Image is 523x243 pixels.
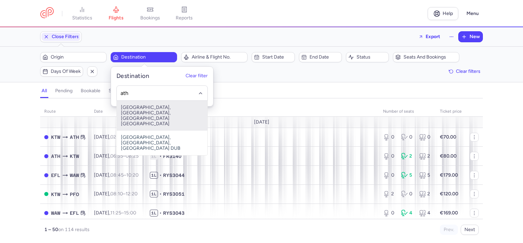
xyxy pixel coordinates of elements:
strong: €120.00 [440,191,458,197]
time: 15:00 [124,210,136,216]
button: Start date [252,52,295,62]
button: Origin [40,52,107,62]
a: Help [428,7,458,20]
button: Seats and bookings [393,52,459,62]
time: 08:25 [126,153,139,159]
div: 2 [383,191,396,197]
span: – [110,172,139,178]
span: statistics [72,15,92,21]
span: Origin [51,54,104,60]
th: route [40,107,90,117]
span: – [110,210,136,216]
strong: €70.00 [440,134,456,140]
div: 2 [401,153,414,160]
input: -searchbox [121,89,204,97]
span: [DATE], [94,134,139,140]
span: WAW [51,209,60,217]
span: [DATE], [94,153,139,159]
button: Close Filters [41,32,81,42]
span: Close Filters [52,34,79,39]
button: Status [346,52,389,62]
button: Export [414,31,445,42]
span: KTW [51,191,60,198]
a: flights [99,6,133,21]
time: 10:20 [126,172,139,178]
span: 1L [150,210,158,216]
button: Prev. [440,225,458,235]
button: Clear filter [186,73,208,79]
strong: 1 – 50 [44,227,58,232]
span: 1L [150,172,158,179]
span: ATH [51,152,60,160]
a: CitizenPlane red outlined logo [40,7,54,20]
span: ATH [70,133,79,141]
span: End date [310,54,339,60]
button: Destination [111,52,177,62]
strong: €80.00 [440,153,457,159]
time: 02:50 [110,134,123,140]
time: 08:10 [110,191,123,197]
span: [DATE], [94,191,138,197]
div: 5 [419,172,432,179]
span: EFL [51,172,60,179]
button: Menu [462,7,483,20]
span: FR3140 [163,153,181,160]
a: statistics [65,6,99,21]
span: WAW [70,172,79,179]
strong: €179.00 [440,172,458,178]
span: • [159,172,162,179]
span: flights [109,15,124,21]
div: 0 [383,134,396,141]
div: 0 [383,172,396,179]
div: 0 [401,191,414,197]
div: 0 [401,134,414,141]
a: bookings [133,6,167,21]
span: – [110,191,138,197]
span: • [159,191,162,197]
span: reports [176,15,193,21]
span: – [110,134,139,140]
span: KTW [51,133,60,141]
span: Start date [262,54,292,60]
div: 0 [383,153,396,160]
time: 06:55 [110,153,123,159]
span: Help [443,11,453,16]
span: Seats and bookings [403,54,457,60]
button: Airline & Flight No. [181,52,248,62]
button: End date [299,52,342,62]
div: 4 [401,210,414,216]
span: EFL [70,209,79,217]
time: 08:45 [110,172,124,178]
strong: €169.00 [440,210,458,216]
span: RYS3051 [163,191,185,197]
span: RYS3044 [163,172,185,179]
span: Destination [121,54,175,60]
span: 1L [150,153,158,160]
h4: all [42,88,47,94]
span: Status [356,54,386,60]
th: number of seats [379,107,436,117]
th: Flight number [146,107,379,117]
span: [GEOGRAPHIC_DATA], [GEOGRAPHIC_DATA], [GEOGRAPHIC_DATA] [GEOGRAPHIC_DATA] [117,101,207,131]
span: RYS3043 [163,210,185,216]
span: PFO [70,191,79,198]
th: date [90,107,146,117]
span: New [470,34,480,39]
span: Export [426,34,440,39]
div: 4 [419,210,432,216]
button: Days of week [40,66,83,77]
a: reports [167,6,201,21]
div: 5 [401,172,414,179]
span: • [159,210,162,216]
th: Ticket price [436,107,466,117]
time: 11:25 [110,210,121,216]
h4: sold out [109,88,126,94]
div: 0 [419,134,432,141]
button: Clear filters [446,66,483,77]
span: [DATE] [254,119,269,125]
span: [GEOGRAPHIC_DATA], [GEOGRAPHIC_DATA], [GEOGRAPHIC_DATA] DUB [117,131,207,155]
span: KTW [70,152,79,160]
div: 0 [383,210,396,216]
span: [DATE], [94,172,139,178]
div: 2 [419,153,432,160]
